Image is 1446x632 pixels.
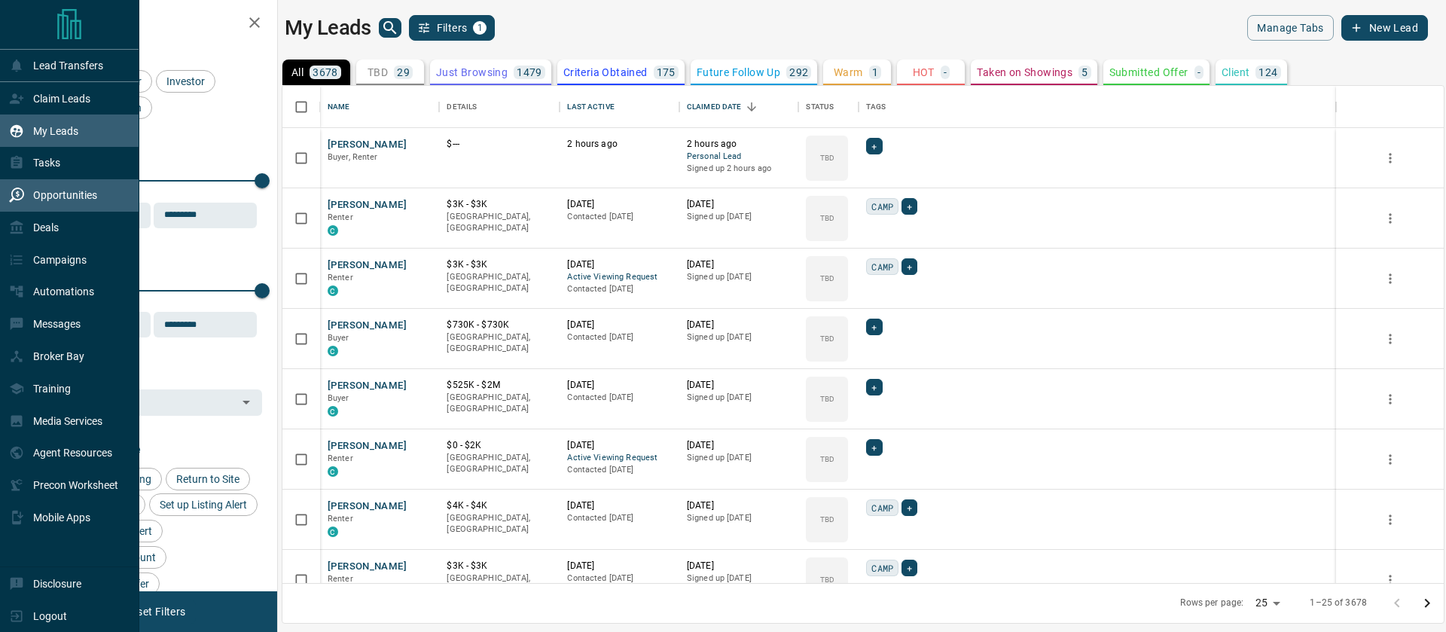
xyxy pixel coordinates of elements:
p: [GEOGRAPHIC_DATA], [GEOGRAPHIC_DATA] [447,331,552,355]
div: Investor [156,70,215,93]
p: 175 [657,67,676,78]
button: Open [236,392,257,413]
p: TBD [820,152,834,163]
p: $3K - $3K [447,258,552,271]
p: TBD [820,212,834,224]
p: [DATE] [567,560,671,572]
p: TBD [368,67,388,78]
span: Buyer [328,393,349,403]
div: Name [328,86,350,128]
button: [PERSON_NAME] [328,499,407,514]
span: + [907,500,912,515]
span: + [871,139,877,154]
button: [PERSON_NAME] [328,379,407,393]
div: condos.ca [328,285,338,296]
p: Contacted [DATE] [567,572,671,585]
button: [PERSON_NAME] [328,258,407,273]
p: Contacted [DATE] [567,331,671,343]
p: [DATE] [687,499,791,512]
div: Set up Listing Alert [149,493,258,516]
span: CAMP [871,500,893,515]
p: [GEOGRAPHIC_DATA], [GEOGRAPHIC_DATA] [447,271,552,295]
p: [DATE] [687,198,791,211]
div: Name [320,86,439,128]
span: Renter [328,514,353,524]
div: + [901,560,917,576]
button: more [1379,328,1402,350]
p: TBD [820,514,834,525]
p: $525K - $2M [447,379,552,392]
div: + [866,439,882,456]
div: Claimed Date [687,86,742,128]
p: 292 [789,67,808,78]
p: TBD [820,574,834,585]
button: [PERSON_NAME] [328,198,407,212]
button: Reset Filters [114,599,195,624]
p: TBD [820,333,834,344]
p: [DATE] [567,319,671,331]
p: [DATE] [687,439,791,452]
p: Warm [834,67,863,78]
p: 2 hours ago [567,138,671,151]
div: Last Active [560,86,679,128]
p: $--- [447,138,552,151]
span: + [871,380,877,395]
div: Claimed Date [679,86,798,128]
p: Taken on Showings [977,67,1072,78]
p: TBD [820,273,834,284]
span: Investor [161,75,210,87]
button: more [1379,508,1402,531]
p: $0 - $2K [447,439,552,452]
span: Set up Listing Alert [154,499,252,511]
p: $3K - $3K [447,198,552,211]
p: Future Follow Up [697,67,780,78]
span: Renter [328,273,353,282]
p: Contacted [DATE] [567,211,671,223]
div: + [901,258,917,275]
button: [PERSON_NAME] [328,439,407,453]
div: Details [439,86,560,128]
p: Signed up [DATE] [687,331,791,343]
p: Contacted [DATE] [567,464,671,476]
span: Renter [328,212,353,222]
span: Active Viewing Request [567,271,671,284]
p: Contacted [DATE] [567,512,671,524]
p: [GEOGRAPHIC_DATA], [GEOGRAPHIC_DATA] [447,572,552,596]
button: New Lead [1341,15,1428,41]
p: $3K - $3K [447,560,552,572]
p: Client [1222,67,1249,78]
span: CAMP [871,560,893,576]
div: 25 [1249,592,1286,614]
button: more [1379,267,1402,290]
p: 1479 [517,67,542,78]
p: 5 [1081,67,1088,78]
p: 124 [1258,67,1277,78]
span: + [907,199,912,214]
span: 1 [474,23,485,33]
div: Status [806,86,834,128]
button: Sort [741,96,762,118]
p: Criteria Obtained [563,67,648,78]
span: CAMP [871,259,893,274]
p: Contacted [DATE] [567,283,671,295]
p: 3678 [313,67,338,78]
button: more [1379,147,1402,169]
p: [DATE] [687,319,791,331]
p: [DATE] [567,379,671,392]
span: Buyer [328,333,349,343]
button: [PERSON_NAME] [328,138,407,152]
p: 1–25 of 3678 [1310,597,1367,609]
p: 1 [872,67,878,78]
h1: My Leads [285,16,371,40]
span: + [907,259,912,274]
button: more [1379,388,1402,411]
p: [DATE] [567,499,671,512]
p: Rows per page: [1180,597,1243,609]
p: $730K - $730K [447,319,552,331]
p: [GEOGRAPHIC_DATA], [GEOGRAPHIC_DATA] [447,392,552,415]
span: Personal Lead [687,151,791,163]
div: Status [798,86,859,128]
p: Signed up [DATE] [687,452,791,464]
p: Signed up [DATE] [687,392,791,404]
p: HOT [913,67,935,78]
